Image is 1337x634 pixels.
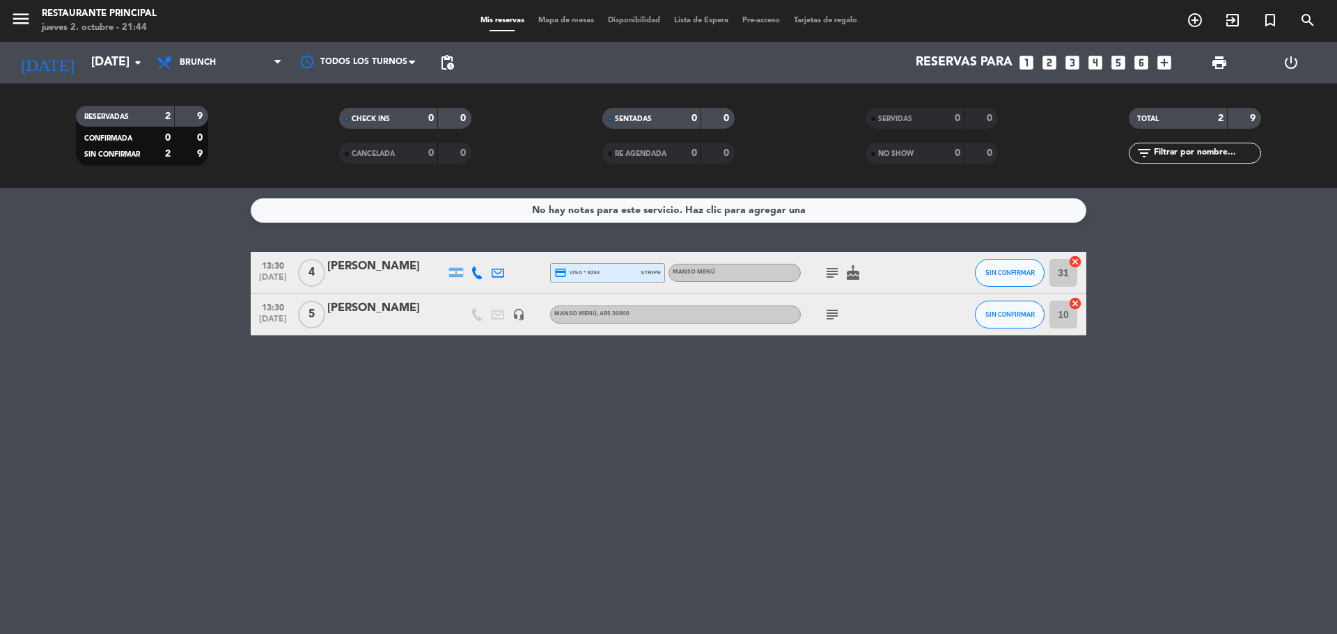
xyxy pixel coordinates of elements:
[352,116,390,122] span: CHECK INS
[256,257,290,273] span: 13:30
[824,264,840,281] i: subject
[327,257,446,276] div: [PERSON_NAME]
[1262,12,1279,29] i: turned_in_not
[42,7,157,21] div: Restaurante Principal
[1155,54,1173,72] i: add_box
[298,259,325,287] span: 4
[352,150,395,157] span: CANCELADA
[298,301,325,328] span: 5
[975,259,1045,287] button: SIN CONFIRMAR
[601,17,667,24] span: Disponibilidad
[878,116,912,122] span: SERVIDAS
[985,269,1035,276] span: SIN CONFIRMAR
[1137,116,1159,122] span: TOTAL
[10,8,31,29] i: menu
[1040,54,1058,72] i: looks_two
[597,311,630,317] span: , ARS 30000
[84,151,140,158] span: SIN CONFIRMAR
[460,148,469,158] strong: 0
[691,148,697,158] strong: 0
[439,54,455,71] span: pending_actions
[165,133,171,143] strong: 0
[256,273,290,289] span: [DATE]
[531,17,601,24] span: Mapa de mesas
[985,310,1035,318] span: SIN CONFIRMAR
[256,315,290,331] span: [DATE]
[916,56,1012,70] span: Reservas para
[130,54,146,71] i: arrow_drop_down
[10,8,31,34] button: menu
[1132,54,1150,72] i: looks_6
[1255,42,1327,84] div: LOG OUT
[554,267,600,279] span: visa * 8294
[42,21,157,35] div: jueves 2. octubre - 21:44
[256,299,290,315] span: 13:30
[197,133,205,143] strong: 0
[180,58,216,68] span: Brunch
[824,306,840,323] i: subject
[735,17,787,24] span: Pre-acceso
[955,148,960,158] strong: 0
[1068,296,1082,310] i: cancel
[673,269,715,275] span: MANSO MENÚ
[197,149,205,159] strong: 9
[197,111,205,121] strong: 9
[327,299,446,317] div: [PERSON_NAME]
[1086,54,1104,72] i: looks_4
[724,113,732,123] strong: 0
[554,311,630,317] span: MANSO MENÚ
[1250,113,1258,123] strong: 9
[987,148,995,158] strong: 0
[1283,54,1299,71] i: power_settings_new
[428,113,434,123] strong: 0
[532,203,806,219] div: No hay notas para este servicio. Haz clic para agregar una
[513,308,525,321] i: headset_mic
[845,264,861,281] i: cake
[1136,145,1152,161] i: filter_list
[554,267,567,279] i: credit_card
[878,150,914,157] span: NO SHOW
[987,113,995,123] strong: 0
[1187,12,1203,29] i: add_circle_outline
[615,150,666,157] span: RE AGENDADA
[165,149,171,159] strong: 2
[641,268,661,277] span: stripe
[615,116,652,122] span: SENTADAS
[1109,54,1127,72] i: looks_5
[1068,255,1082,269] i: cancel
[667,17,735,24] span: Lista de Espera
[1211,54,1228,71] span: print
[165,111,171,121] strong: 2
[1299,12,1316,29] i: search
[1063,54,1081,72] i: looks_3
[1218,113,1223,123] strong: 2
[975,301,1045,328] button: SIN CONFIRMAR
[787,17,864,24] span: Tarjetas de regalo
[84,135,132,142] span: CONFIRMADA
[691,113,697,123] strong: 0
[428,148,434,158] strong: 0
[955,113,960,123] strong: 0
[84,113,129,120] span: RESERVADAS
[474,17,531,24] span: Mis reservas
[10,47,84,78] i: [DATE]
[724,148,732,158] strong: 0
[1224,12,1241,29] i: exit_to_app
[1017,54,1035,72] i: looks_one
[460,113,469,123] strong: 0
[1152,145,1260,161] input: Filtrar por nombre...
